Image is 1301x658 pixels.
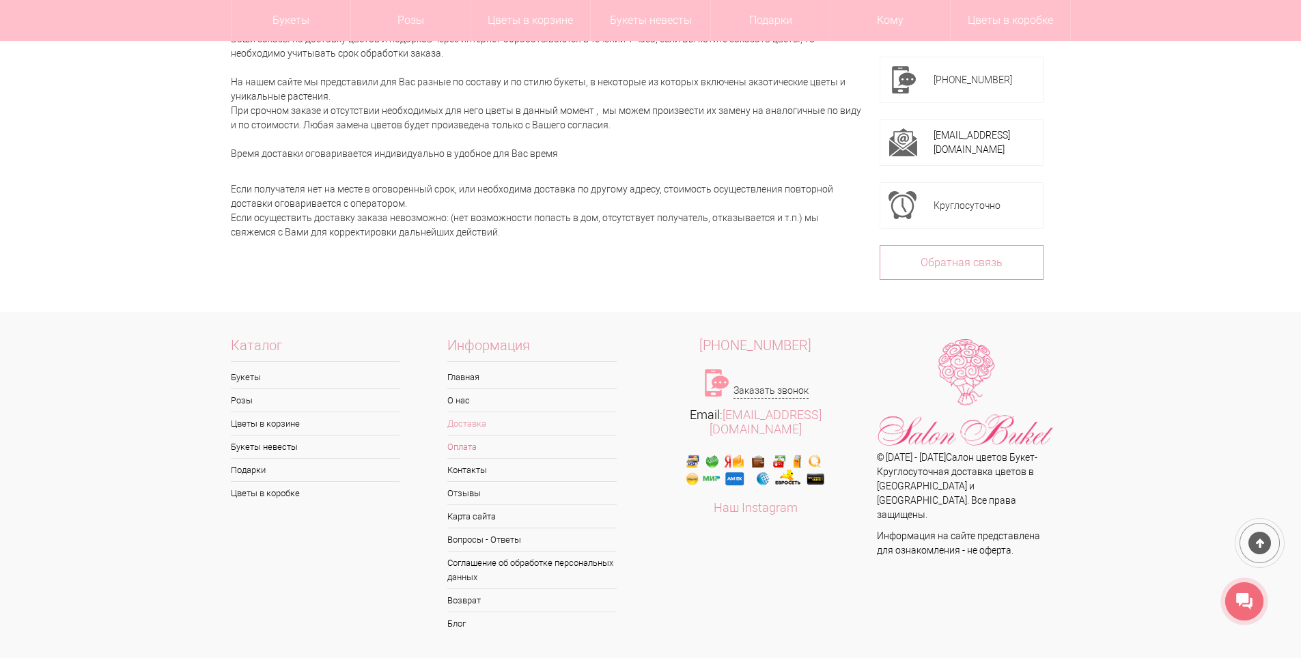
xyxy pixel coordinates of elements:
span: [PHONE_NUMBER] [699,337,811,354]
a: Блог [447,612,617,635]
span: Каталог [231,339,400,362]
div: Круглосуточно [934,191,1035,220]
span: Информация [447,339,617,362]
div: Email: [651,407,861,436]
a: Цветы в коробке [231,482,400,504]
a: Возврат [447,589,617,612]
a: Доставка [447,412,617,435]
a: Цветы в корзине [231,412,400,435]
a: Заказать звонок [733,384,809,399]
a: О нас [447,389,617,412]
a: Обратная связь [880,245,1044,280]
a: [PHONE_NUMBER] [651,339,861,353]
div: Если получателя нет на месте в оговоренный срок, или необходима доставка по другому адресу, стоим... [231,168,863,240]
span: [PHONE_NUMBER] [934,74,1012,85]
a: [EMAIL_ADDRESS][DOMAIN_NAME] [710,407,822,436]
a: Букеты невесты [231,435,400,458]
span: Информация на сайте представлена для ознакомления - не оферта. [877,530,1040,556]
a: Отзывы [447,482,617,504]
a: Главная [447,366,617,388]
a: Соглашение об обработке персональных данных [447,552,617,588]
a: Контакты [447,459,617,481]
a: [EMAIL_ADDRESS][DOMAIN_NAME] [934,130,1010,155]
a: Карта сайта [447,505,617,528]
a: Розы [231,389,400,412]
a: Наш Instagram [714,500,798,515]
a: Салон цветов Букет [946,452,1035,463]
a: Букеты [231,366,400,388]
span: © [DATE] - [DATE] - Круглосуточная доставка цветов в [GEOGRAPHIC_DATA] и [GEOGRAPHIC_DATA]. Все п... [877,452,1037,520]
a: Оплата [447,435,617,458]
a: Вопросы - Ответы [447,528,617,551]
a: Подарки [231,459,400,481]
img: Цветы Нижний Новгород [877,339,1054,450]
